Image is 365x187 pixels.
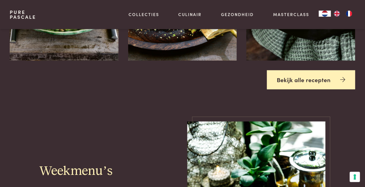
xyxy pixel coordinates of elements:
[221,11,254,18] a: Gezondheid
[319,11,331,17] a: NL
[319,11,355,17] aside: Language selected: Nederlands
[129,11,159,18] a: Collecties
[39,163,148,179] h2: Weekmenu’s
[267,70,356,89] a: Bekijk alle recepten
[10,10,36,19] a: PurePascale
[179,11,202,18] a: Culinair
[331,11,355,17] ul: Language list
[350,172,360,182] button: Uw voorkeuren voor toestemming voor trackingtechnologieën
[343,11,355,17] a: FR
[331,11,343,17] a: EN
[273,11,309,18] a: Masterclass
[319,11,331,17] div: Language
